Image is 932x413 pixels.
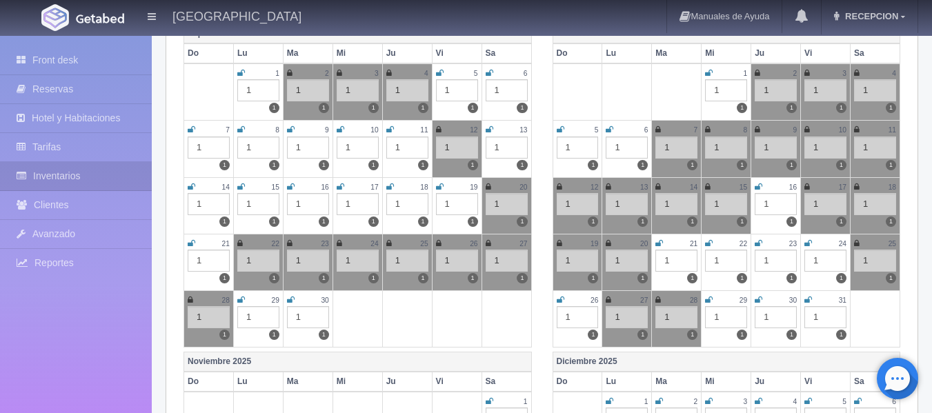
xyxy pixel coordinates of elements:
[219,160,230,170] label: 1
[436,250,478,272] div: 1
[892,70,896,77] small: 4
[233,372,283,392] th: Lu
[386,250,428,272] div: 1
[591,240,598,248] small: 19
[524,70,528,77] small: 6
[737,330,747,340] label: 1
[804,79,846,101] div: 1
[222,296,230,304] small: 28
[889,240,896,248] small: 25
[801,372,851,392] th: Vi
[606,306,648,328] div: 1
[470,126,477,134] small: 12
[172,7,301,24] h4: [GEOGRAPHIC_DATA]
[588,216,598,227] label: 1
[606,193,648,215] div: 1
[368,160,379,170] label: 1
[687,216,697,227] label: 1
[184,43,234,63] th: Do
[375,70,379,77] small: 3
[188,306,230,328] div: 1
[637,160,648,170] label: 1
[804,137,846,159] div: 1
[386,137,428,159] div: 1
[702,43,751,63] th: Mi
[687,160,697,170] label: 1
[272,296,279,304] small: 29
[222,183,230,191] small: 14
[751,43,801,63] th: Ju
[482,43,531,63] th: Sa
[755,79,797,101] div: 1
[786,103,797,113] label: 1
[269,160,279,170] label: 1
[854,193,896,215] div: 1
[418,160,428,170] label: 1
[418,216,428,227] label: 1
[219,216,230,227] label: 1
[272,240,279,248] small: 22
[740,240,747,248] small: 22
[886,273,896,283] label: 1
[486,79,528,101] div: 1
[644,398,648,405] small: 1
[269,103,279,113] label: 1
[319,330,329,340] label: 1
[789,296,797,304] small: 30
[432,43,482,63] th: Vi
[640,296,648,304] small: 27
[737,273,747,283] label: 1
[553,352,900,372] th: Diciembre 2025
[486,193,528,215] div: 1
[839,183,846,191] small: 17
[321,240,328,248] small: 23
[793,70,797,77] small: 2
[637,330,648,340] label: 1
[370,240,378,248] small: 24
[839,126,846,134] small: 10
[287,250,329,272] div: 1
[237,306,279,328] div: 1
[755,306,797,328] div: 1
[705,306,747,328] div: 1
[886,160,896,170] label: 1
[287,137,329,159] div: 1
[418,273,428,283] label: 1
[486,137,528,159] div: 1
[319,216,329,227] label: 1
[655,306,697,328] div: 1
[420,183,428,191] small: 18
[337,193,379,215] div: 1
[188,137,230,159] div: 1
[737,216,747,227] label: 1
[588,160,598,170] label: 1
[644,126,648,134] small: 6
[418,103,428,113] label: 1
[321,296,328,304] small: 30
[519,183,527,191] small: 20
[652,372,702,392] th: Ma
[325,126,329,134] small: 9
[801,43,851,63] th: Vi
[637,273,648,283] label: 1
[740,183,747,191] small: 15
[287,79,329,101] div: 1
[368,273,379,283] label: 1
[468,160,478,170] label: 1
[184,352,532,372] th: Noviembre 2025
[744,70,748,77] small: 1
[333,372,382,392] th: Mi
[319,103,329,113] label: 1
[368,103,379,113] label: 1
[219,330,230,340] label: 1
[842,11,898,21] span: RECEPCION
[275,70,279,77] small: 1
[744,126,748,134] small: 8
[755,193,797,215] div: 1
[789,240,797,248] small: 23
[755,137,797,159] div: 1
[836,160,846,170] label: 1
[517,216,527,227] label: 1
[557,193,599,215] div: 1
[468,273,478,283] label: 1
